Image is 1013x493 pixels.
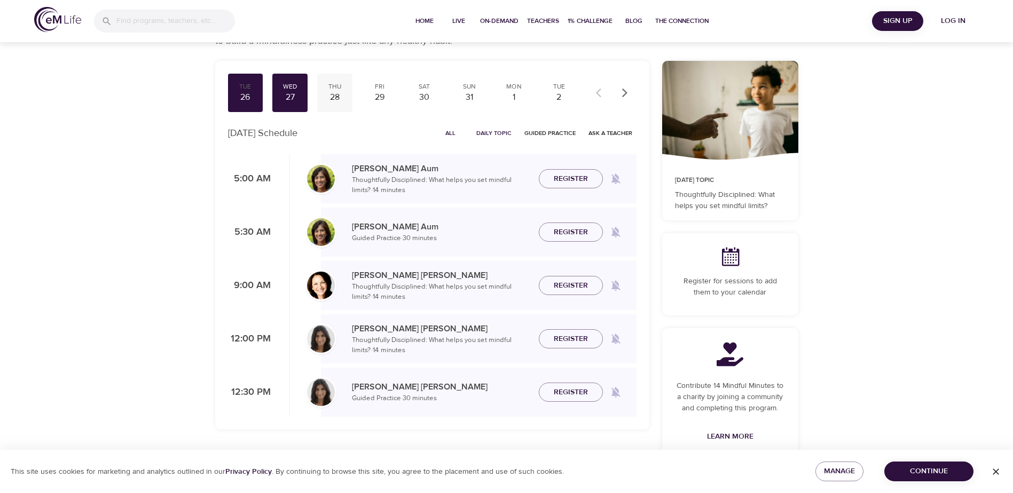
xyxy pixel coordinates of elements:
p: [PERSON_NAME] [PERSON_NAME] [352,269,530,282]
img: Alisha%20Aum%208-9-21.jpg [307,165,335,193]
p: Contribute 14 Mindful Minutes to a charity by joining a community and completing this program. [675,380,786,414]
div: 27 [277,91,303,104]
button: Register [539,169,603,189]
button: Sign Up [872,11,923,31]
button: Register [539,329,603,349]
span: Sign Up [876,14,919,28]
input: Find programs, teachers, etc... [116,10,235,33]
span: Remind me when a class goes live every Wednesday at 5:00 AM [603,166,629,192]
span: Remind me when a class goes live every Wednesday at 5:30 AM [603,219,629,245]
p: [PERSON_NAME] [PERSON_NAME] [352,380,530,393]
span: Log in [932,14,975,28]
p: [PERSON_NAME] Aum [352,162,530,175]
span: Register [554,226,588,239]
div: 29 [366,91,393,104]
div: 26 [232,91,259,104]
p: 5:30 AM [228,225,271,240]
p: [DATE] Topic [675,176,786,185]
span: Blog [621,15,647,27]
p: 9:00 AM [228,279,271,293]
p: Guided Practice · 30 minutes [352,233,530,244]
div: Fri [366,82,393,91]
p: 12:00 PM [228,332,271,346]
div: Thu [321,82,348,91]
span: Guided Practice [524,128,576,138]
button: Register [539,276,603,296]
p: 5:00 AM [228,172,271,186]
div: 1 [501,91,528,104]
button: Daily Topic [472,125,516,141]
p: Thoughtfully Disciplined: What helps you set mindful limits? · 14 minutes [352,335,530,356]
button: Ask a Teacher [584,125,637,141]
span: The Connection [655,15,709,27]
span: Learn More [707,430,753,443]
div: 2 [546,91,572,104]
a: Privacy Policy [225,467,272,476]
img: logo [34,7,81,32]
p: [PERSON_NAME] Aum [352,220,530,233]
button: Guided Practice [520,125,580,141]
span: Daily Topic [476,128,512,138]
div: Tue [546,82,572,91]
span: On-Demand [480,15,519,27]
span: Register [554,279,588,292]
p: [PERSON_NAME] [PERSON_NAME] [352,322,530,335]
button: Continue [884,462,973,481]
span: Register [554,172,588,186]
button: Register [539,383,603,402]
span: 1% Challenge [568,15,612,27]
span: Remind me when a class goes live every Wednesday at 9:00 AM [603,273,629,298]
p: Register for sessions to add them to your calendar [675,276,786,298]
img: Laurie_Weisman-min.jpg [307,272,335,299]
button: All [434,125,468,141]
span: Continue [893,465,965,478]
p: Guided Practice · 30 minutes [352,393,530,404]
img: Lara_Sragow-min.jpg [307,378,335,406]
div: Sun [456,82,483,91]
a: Learn More [703,427,758,447]
img: Alisha%20Aum%208-9-21.jpg [307,218,335,246]
div: 31 [456,91,483,104]
div: Tue [232,82,259,91]
span: Teachers [527,15,559,27]
span: Ask a Teacher [588,128,632,138]
button: Manage [815,462,863,481]
span: Register [554,386,588,399]
img: Lara_Sragow-min.jpg [307,325,335,353]
span: Register [554,332,588,346]
div: 28 [321,91,348,104]
button: Log in [928,11,979,31]
p: Thoughtfully Disciplined: What helps you set mindful limits? [675,189,786,212]
span: Manage [824,465,855,478]
span: Remind me when a class goes live every Wednesday at 12:00 PM [603,326,629,352]
div: Mon [501,82,528,91]
span: Remind me when a class goes live every Wednesday at 12:30 PM [603,379,629,405]
p: Thoughtfully Disciplined: What helps you set mindful limits? · 14 minutes [352,175,530,196]
span: Live [446,15,472,27]
p: 12:30 PM [228,385,271,400]
p: Thoughtfully Disciplined: What helps you set mindful limits? · 14 minutes [352,282,530,303]
span: Home [412,15,437,27]
div: Wed [277,82,303,91]
span: All [438,128,464,138]
button: Register [539,222,603,242]
div: 30 [411,91,438,104]
p: [DATE] Schedule [228,126,297,140]
div: Sat [411,82,438,91]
